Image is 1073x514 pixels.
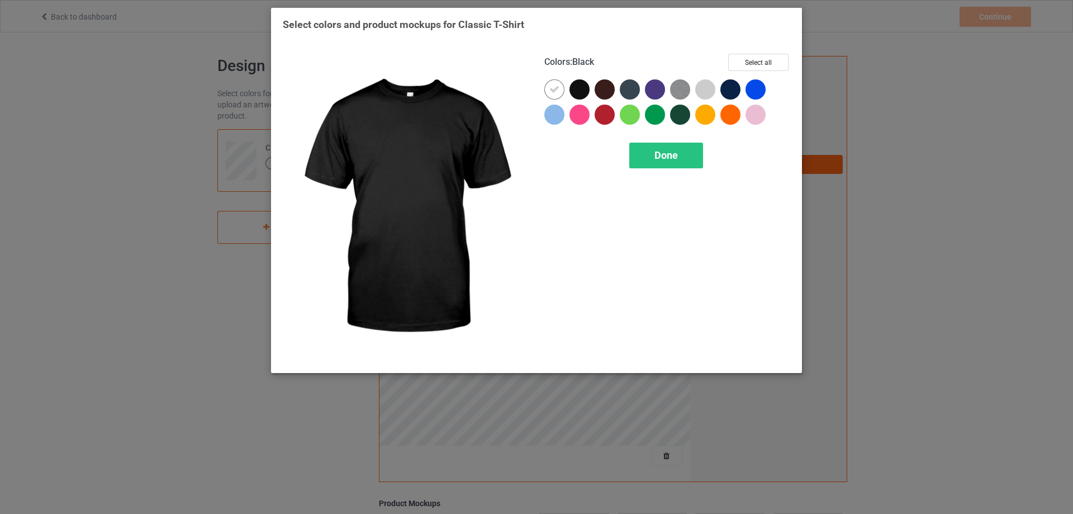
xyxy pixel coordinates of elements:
button: Select all [728,54,789,71]
span: Black [572,56,594,67]
span: Done [654,149,678,161]
h4: : [544,56,594,68]
span: Select colors and product mockups for Classic T-Shirt [283,18,524,30]
img: regular.jpg [283,54,529,361]
span: Colors [544,56,570,67]
img: heather_texture.png [670,79,690,100]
